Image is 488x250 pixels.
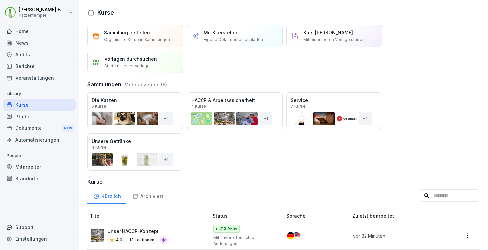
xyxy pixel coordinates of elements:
[303,37,365,43] p: Mit einer leeren Vorlage starten
[3,221,76,233] div: Support
[213,235,276,247] p: Mit unveröffentlichten Änderungen
[3,111,76,122] a: Pfade
[213,212,284,219] p: Status
[352,212,447,219] p: Zuletzt bearbeitet
[19,7,67,13] p: [PERSON_NAME] Benedix
[286,212,350,219] p: Sprache
[92,97,179,104] p: Die Katzen
[104,63,150,69] p: Starte mit einer Vorlage
[124,81,167,88] button: Mehr anzeigen (5)
[3,72,76,84] a: Veranstaltungen
[3,60,76,72] a: Berichte
[3,122,76,134] a: DokumenteNew
[159,153,173,166] div: + 1
[3,25,76,37] a: Home
[90,212,210,219] p: Titel
[3,122,76,134] div: Dokumente
[291,104,306,108] p: 7 Kurse
[191,104,206,108] p: 4 Kurse
[3,134,76,146] a: Automatisierungen
[3,37,76,49] a: News
[87,92,183,129] a: Die Katzen5 Kurse+2
[116,237,122,243] p: 4.0
[187,92,283,129] a: HACCP & Arbeitsssicherheit4 Kurse+1
[286,92,382,129] a: Service7 Kurse+4
[291,97,378,104] p: Service
[3,161,76,173] a: Mitarbeiter
[97,8,114,17] h1: Kurse
[219,226,237,232] p: 213 Aktiv
[87,187,126,204] a: Kürzlich
[19,13,67,18] p: Katzentempel
[159,112,173,125] div: + 2
[204,29,239,36] p: Mit KI erstellen
[104,37,170,43] p: Organisiere Kurse in Sammlungen
[259,112,272,125] div: + 1
[107,228,168,235] p: Unser HACCP-Konzept
[287,232,294,239] img: de.svg
[62,125,74,132] div: New
[104,55,157,62] p: Vorlagen durchsuchen
[3,233,76,245] a: Einstellungen
[3,88,76,99] p: Library
[87,80,121,88] h3: Sammlungen
[126,187,169,204] a: Archiviert
[3,173,76,184] a: Standorte
[3,150,76,161] p: People
[3,99,76,111] a: Kurse
[92,104,106,108] p: 5 Kurse
[359,112,372,125] div: + 4
[92,138,179,145] p: Unsere Getränke
[92,145,107,149] p: 4 Kurse
[293,232,300,239] img: us.svg
[87,178,480,186] h3: Kurse
[127,236,157,244] p: 13 Lektionen
[204,37,263,43] p: Eigene Dokumente hochladen
[104,29,150,36] p: Sammlung erstellen
[91,229,104,242] img: mlsleav921hxy3akyctmymka.png
[303,29,353,36] p: Kurs [PERSON_NAME]
[3,49,76,60] a: Audits
[353,232,439,239] p: vor 32 Minuten
[87,133,183,171] a: Unsere Getränke4 Kurse+1
[191,97,278,104] p: HACCP & Arbeitsssicherheit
